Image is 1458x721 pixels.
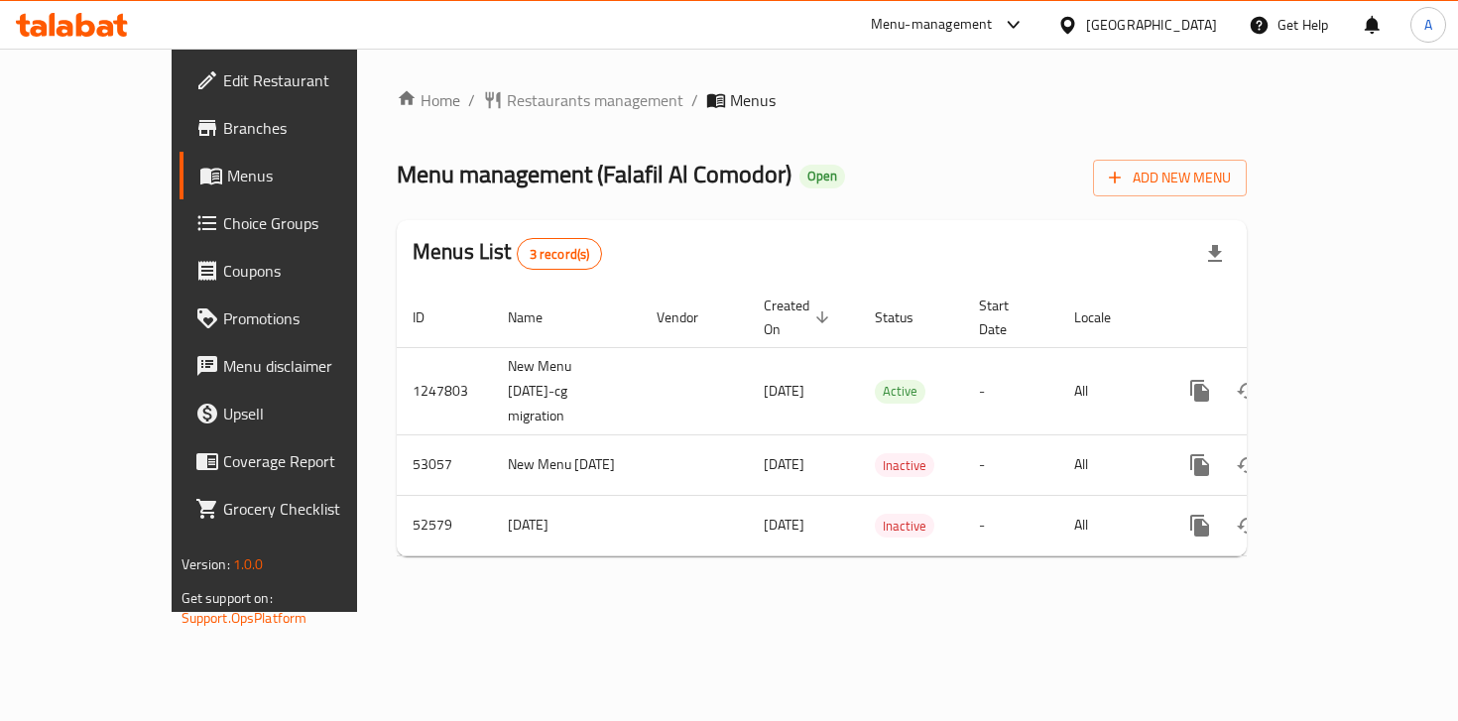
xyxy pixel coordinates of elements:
[1191,230,1239,278] div: Export file
[180,104,415,152] a: Branches
[871,13,993,37] div: Menu-management
[875,380,925,404] div: Active
[764,451,804,477] span: [DATE]
[799,165,845,188] div: Open
[182,605,307,631] a: Support.OpsPlatform
[397,88,460,112] a: Home
[1224,367,1272,415] button: Change Status
[1424,14,1432,36] span: A
[180,152,415,199] a: Menus
[1058,347,1160,434] td: All
[492,347,641,434] td: New Menu [DATE]-cg migration
[875,454,934,477] span: Inactive
[979,294,1034,341] span: Start Date
[223,306,399,330] span: Promotions
[397,152,791,196] span: Menu management ( Falafil Al Comodor )
[397,434,492,495] td: 53057
[875,514,934,538] div: Inactive
[180,295,415,342] a: Promotions
[764,378,804,404] span: [DATE]
[730,88,776,112] span: Menus
[180,485,415,533] a: Grocery Checklist
[223,402,399,425] span: Upsell
[223,354,399,378] span: Menu disclaimer
[1176,441,1224,489] button: more
[180,57,415,104] a: Edit Restaurant
[799,168,845,184] span: Open
[963,495,1058,555] td: -
[518,245,602,264] span: 3 record(s)
[180,199,415,247] a: Choice Groups
[764,294,835,341] span: Created On
[1224,441,1272,489] button: Change Status
[182,585,273,611] span: Get support on:
[468,88,475,112] li: /
[1058,434,1160,495] td: All
[180,342,415,390] a: Menu disclaimer
[182,551,230,577] span: Version:
[508,305,568,329] span: Name
[233,551,264,577] span: 1.0.0
[180,390,415,437] a: Upsell
[1160,288,1383,348] th: Actions
[517,238,603,270] div: Total records count
[1093,160,1247,196] button: Add New Menu
[1224,502,1272,549] button: Change Status
[413,237,602,270] h2: Menus List
[397,288,1383,556] table: enhanced table
[1109,166,1231,190] span: Add New Menu
[180,247,415,295] a: Coupons
[875,380,925,403] span: Active
[492,434,641,495] td: New Menu [DATE]
[963,434,1058,495] td: -
[413,305,450,329] span: ID
[963,347,1058,434] td: -
[1086,14,1217,36] div: [GEOGRAPHIC_DATA]
[1058,495,1160,555] td: All
[223,211,399,235] span: Choice Groups
[397,347,492,434] td: 1247803
[223,68,399,92] span: Edit Restaurant
[397,88,1247,112] nav: breadcrumb
[875,515,934,538] span: Inactive
[1074,305,1137,329] span: Locale
[507,88,683,112] span: Restaurants management
[223,497,399,521] span: Grocery Checklist
[875,305,939,329] span: Status
[223,116,399,140] span: Branches
[691,88,698,112] li: /
[1176,502,1224,549] button: more
[875,453,934,477] div: Inactive
[397,495,492,555] td: 52579
[223,259,399,283] span: Coupons
[657,305,724,329] span: Vendor
[483,88,683,112] a: Restaurants management
[227,164,399,187] span: Menus
[764,512,804,538] span: [DATE]
[223,449,399,473] span: Coverage Report
[180,437,415,485] a: Coverage Report
[492,495,641,555] td: [DATE]
[1176,367,1224,415] button: more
